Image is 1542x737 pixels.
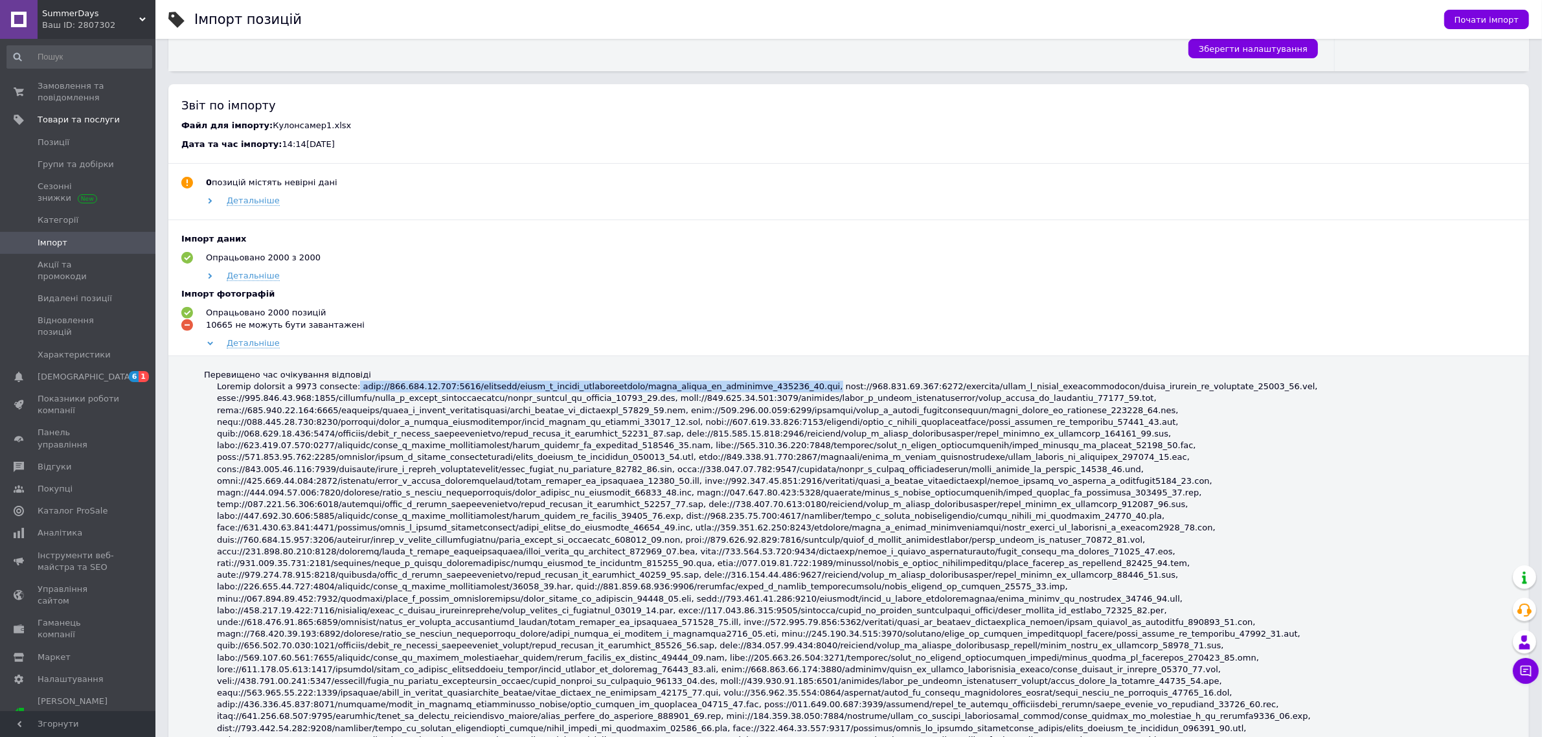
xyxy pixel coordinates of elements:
[38,371,133,383] span: [DEMOGRAPHIC_DATA]
[38,137,69,148] span: Позиції
[206,319,365,331] div: 10665 не можуть бути завантажені
[38,505,108,517] span: Каталог ProSale
[194,12,302,27] h1: Імпорт позицій
[206,307,326,319] div: Опрацьовано 2000 позицій
[204,369,1512,381] div: Перевищено час очікування відповіді
[38,617,120,641] span: Гаманець компанії
[1513,658,1539,684] button: Чат з покупцем
[273,120,351,130] span: Кулонсамер1.xlsx
[1199,44,1308,54] span: Зберегти налаштування
[38,80,120,104] span: Замовлення та повідомлення
[38,214,78,226] span: Категорії
[38,461,71,473] span: Відгуки
[129,371,139,382] span: 6
[38,696,120,731] span: [PERSON_NAME] та рахунки
[38,652,71,663] span: Маркет
[38,181,120,204] span: Сезонні знижки
[42,19,155,31] div: Ваш ID: 2807302
[38,349,111,361] span: Характеристики
[181,233,1516,245] div: Імпорт даних
[181,288,1516,300] div: Імпорт фотографій
[38,584,120,607] span: Управління сайтом
[6,45,152,69] input: Пошук
[38,293,112,304] span: Видалені позиції
[38,114,120,126] span: Товари та послуги
[227,196,280,206] span: Детальніше
[1455,15,1519,25] span: Почати імпорт
[206,177,337,188] div: позицій містять невірні дані
[38,550,120,573] span: Інструменти веб-майстра та SEO
[38,259,120,282] span: Акції та промокоди
[1444,10,1529,29] button: Почати імпорт
[38,159,114,170] span: Групи та добірки
[282,139,334,149] span: 14:14[DATE]
[38,237,67,249] span: Імпорт
[38,674,104,685] span: Налаштування
[227,338,280,348] span: Детальніше
[206,252,321,264] div: Опрацьовано 2000 з 2000
[38,527,82,539] span: Аналітика
[1188,39,1318,58] button: Зберегти налаштування
[38,427,120,450] span: Панель управління
[42,8,139,19] span: SummerDays
[206,177,212,187] b: 0
[38,315,120,338] span: Відновлення позицій
[227,271,280,281] span: Детальніше
[139,371,149,382] span: 1
[181,120,273,130] span: Файл для імпорту:
[181,97,1516,113] div: Звіт по імпорту
[38,393,120,416] span: Показники роботи компанії
[181,139,282,149] span: Дата та час імпорту:
[38,483,73,495] span: Покупці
